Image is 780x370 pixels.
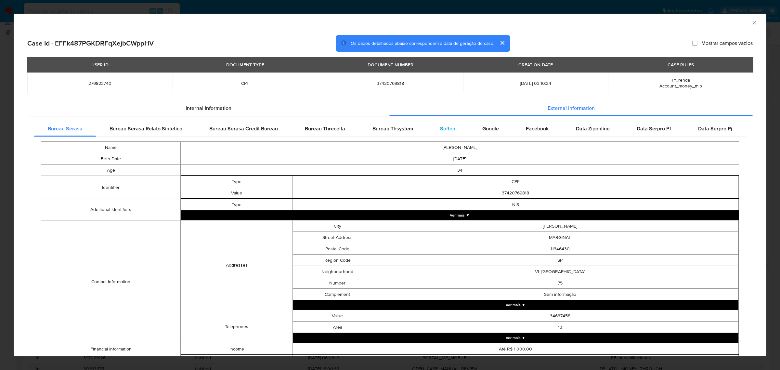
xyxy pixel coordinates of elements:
td: Postal Code [293,243,382,255]
td: Region Code [293,255,382,266]
span: Bureau Serasa Credit Bureau [209,125,278,132]
td: [PERSON_NAME] [292,355,739,366]
td: NIS [292,199,739,210]
td: Sem informação [382,289,738,300]
div: DOCUMENT TYPE [222,59,268,70]
input: Mostrar campos vazios [692,41,697,46]
span: Pf_renda [672,77,690,83]
td: Birth Date [41,153,181,165]
td: 75 [382,277,738,289]
td: Complement [293,289,382,300]
td: City [293,220,382,232]
td: Telephones [181,310,292,343]
td: MARGINAL [382,232,738,243]
td: Financial Information [41,343,181,355]
td: Neighbourhood [293,266,382,277]
span: Google [482,125,499,132]
div: CASE RULES [664,59,698,70]
span: Account_money_mlb [659,83,702,89]
td: CPF [292,176,739,187]
td: Identifier [41,176,181,199]
td: Value [293,310,382,322]
span: 279823740 [35,80,165,86]
td: VL [GEOGRAPHIC_DATA] [382,266,738,277]
td: Additional Identifiers [41,199,181,220]
button: Expand array [181,210,739,220]
span: 37420769818 [326,80,455,86]
td: [PERSON_NAME] [382,220,738,232]
span: Data Ziponline [576,125,610,132]
td: 34 [181,165,739,176]
button: Expand array [293,300,739,310]
button: Expand array [293,333,739,343]
td: Income [181,343,292,355]
td: Addresses [181,220,292,310]
span: Bureau Serasa [48,125,83,132]
td: 11346430 [382,243,738,255]
div: closure-recommendation-modal [14,14,766,356]
div: USER ID [87,59,112,70]
td: Type [181,176,292,187]
span: Bureau Threceita [305,125,345,132]
td: Name [41,142,181,153]
span: Facebook [526,125,549,132]
span: CPF [180,80,310,86]
span: Internal information [186,104,231,112]
td: Name [181,355,292,366]
td: SP [382,255,738,266]
span: External information [548,104,595,112]
span: Data Serpro Pf [637,125,671,132]
span: Mostrar campos vazios [701,40,753,46]
h2: Case Id - EFFk487PGKDRFqXejbCWppHV [27,39,154,47]
button: cerrar [494,35,510,51]
td: [PERSON_NAME] [181,142,739,153]
td: 13 [382,322,738,333]
td: 34637458 [382,310,738,322]
div: DOCUMENT NUMBER [364,59,417,70]
span: Softon [440,125,455,132]
td: Street Address [293,232,382,243]
button: Fechar a janela [751,20,757,25]
td: Number [293,277,382,289]
td: Area [293,322,382,333]
td: Contact Information [41,220,181,343]
span: Bureau Thsystem [372,125,413,132]
td: [DATE] [181,153,739,165]
span: Bureau Serasa Relato Sintetico [110,125,182,132]
td: 37420769818 [292,187,739,199]
td: Type [181,199,292,210]
div: CREATION DATE [514,59,557,70]
span: Data Serpro Pj [698,125,732,132]
div: Detailed info [27,100,753,116]
td: Age [41,165,181,176]
td: Value [181,187,292,199]
span: Os dados detalhados abaixo correspondem à data de geração do caso. [351,40,494,46]
div: Detailed external info [34,121,746,137]
span: [DATE] 03:10:24 [471,80,601,86]
td: Até R$ 1.000,00 [292,343,739,355]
